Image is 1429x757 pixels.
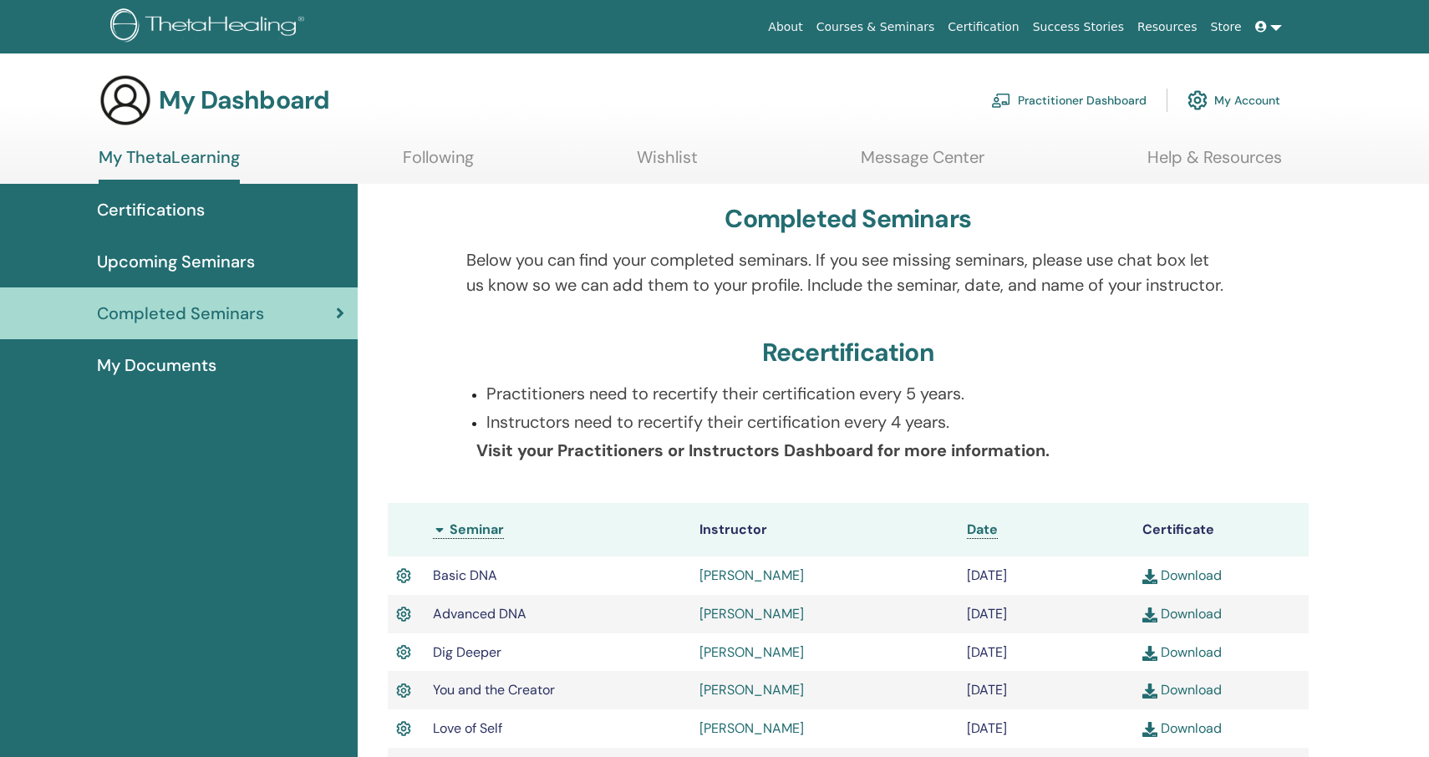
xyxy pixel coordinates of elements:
a: [PERSON_NAME] [699,566,804,584]
a: My Account [1187,82,1280,119]
span: Date [967,521,998,538]
a: Success Stories [1026,12,1131,43]
a: Download [1142,566,1222,584]
img: Active Certificate [396,642,411,663]
p: Instructors need to recertify their certification every 4 years. [486,409,1230,434]
td: [DATE] [959,633,1133,672]
a: Practitioner Dashboard [991,82,1147,119]
a: [PERSON_NAME] [699,719,804,737]
a: Resources [1131,12,1204,43]
h3: Recertification [762,338,934,368]
img: Active Certificate [396,680,411,702]
a: Download [1142,643,1222,661]
img: chalkboard-teacher.svg [991,93,1011,108]
a: Certification [941,12,1025,43]
img: download.svg [1142,607,1157,622]
p: Practitioners need to recertify their certification every 5 years. [486,381,1230,406]
td: [DATE] [959,556,1133,595]
span: You and the Creator [433,681,555,699]
a: Wishlist [637,147,698,180]
img: Active Certificate [396,603,411,625]
th: Certificate [1134,503,1309,556]
span: Advanced DNA [433,605,526,622]
img: Active Certificate [396,718,411,739]
th: Instructor [691,503,959,556]
a: Download [1142,681,1222,699]
img: download.svg [1142,683,1157,699]
h3: My Dashboard [159,85,329,115]
span: Basic DNA [433,566,497,584]
img: generic-user-icon.jpg [99,74,152,127]
a: Help & Resources [1147,147,1282,180]
a: About [761,12,809,43]
a: Courses & Seminars [810,12,942,43]
a: Download [1142,719,1222,737]
img: download.svg [1142,646,1157,661]
h3: Completed Seminars [725,204,971,234]
span: Certifications [97,197,205,222]
a: My ThetaLearning [99,147,240,184]
a: Date [967,521,998,539]
td: [DATE] [959,709,1133,748]
a: [PERSON_NAME] [699,643,804,661]
a: Store [1204,12,1248,43]
td: [DATE] [959,595,1133,633]
a: [PERSON_NAME] [699,605,804,622]
td: [DATE] [959,671,1133,709]
img: Active Certificate [396,565,411,587]
img: download.svg [1142,569,1157,584]
span: My Documents [97,353,216,378]
a: Following [403,147,474,180]
a: Message Center [861,147,984,180]
span: Dig Deeper [433,643,501,661]
a: Download [1142,605,1222,622]
span: Completed Seminars [97,301,264,326]
img: download.svg [1142,722,1157,737]
b: Visit your Practitioners or Instructors Dashboard for more information. [476,439,1050,461]
img: logo.png [110,8,310,46]
p: Below you can find your completed seminars. If you see missing seminars, please use chat box let ... [466,247,1230,297]
img: cog.svg [1187,86,1208,114]
span: Upcoming Seminars [97,249,255,274]
a: [PERSON_NAME] [699,681,804,699]
span: Love of Self [433,719,502,737]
